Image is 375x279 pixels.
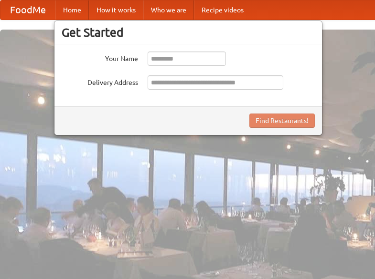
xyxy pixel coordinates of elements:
[89,0,143,20] a: How it works
[249,114,315,128] button: Find Restaurants!
[194,0,251,20] a: Recipe videos
[62,52,138,63] label: Your Name
[0,0,55,20] a: FoodMe
[62,75,138,87] label: Delivery Address
[62,25,315,40] h3: Get Started
[143,0,194,20] a: Who we are
[55,0,89,20] a: Home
